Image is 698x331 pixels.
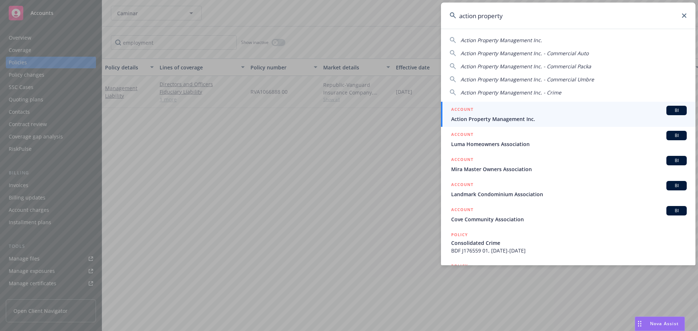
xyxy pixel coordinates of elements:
h5: ACCOUNT [451,131,473,140]
span: Landmark Condominium Association [451,190,687,198]
span: Cove Community Association [451,215,687,223]
div: Drag to move [635,317,644,331]
span: Action Property Management Inc. - Commercial Umbre [461,76,594,83]
span: Action Property Management Inc. - Commercial Auto [461,50,589,57]
h5: ACCOUNT [451,156,473,165]
h5: ACCOUNT [451,206,473,215]
a: ACCOUNTBILandmark Condominium Association [441,177,695,202]
span: BI [669,157,684,164]
span: Action Property Management Inc. [461,37,542,44]
h5: POLICY [451,262,468,270]
h5: POLICY [451,231,468,238]
span: BI [669,207,684,214]
span: BI [669,107,684,114]
button: Nova Assist [635,316,685,331]
span: Consolidated Crime [451,239,687,247]
span: BI [669,182,684,189]
input: Search... [441,3,695,29]
span: Action Property Management Inc. - Commercial Packa [461,63,591,70]
span: Nova Assist [650,320,679,327]
span: Luma Homeowners Association [451,140,687,148]
a: ACCOUNTBILuma Homeowners Association [441,127,695,152]
a: ACCOUNTBIAction Property Management Inc. [441,102,695,127]
h5: ACCOUNT [451,181,473,190]
span: Action Property Management Inc. - Crime [461,89,561,96]
span: Mira Master Owners Association [451,165,687,173]
span: Action Property Management Inc. [451,115,687,123]
a: ACCOUNTBICove Community Association [441,202,695,227]
span: BDF J176559 01, [DATE]-[DATE] [451,247,687,254]
h5: ACCOUNT [451,106,473,114]
a: POLICYConsolidated CrimeBDF J176559 01, [DATE]-[DATE] [441,227,695,258]
a: ACCOUNTBIMira Master Owners Association [441,152,695,177]
span: BI [669,132,684,139]
a: POLICY [441,258,695,290]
